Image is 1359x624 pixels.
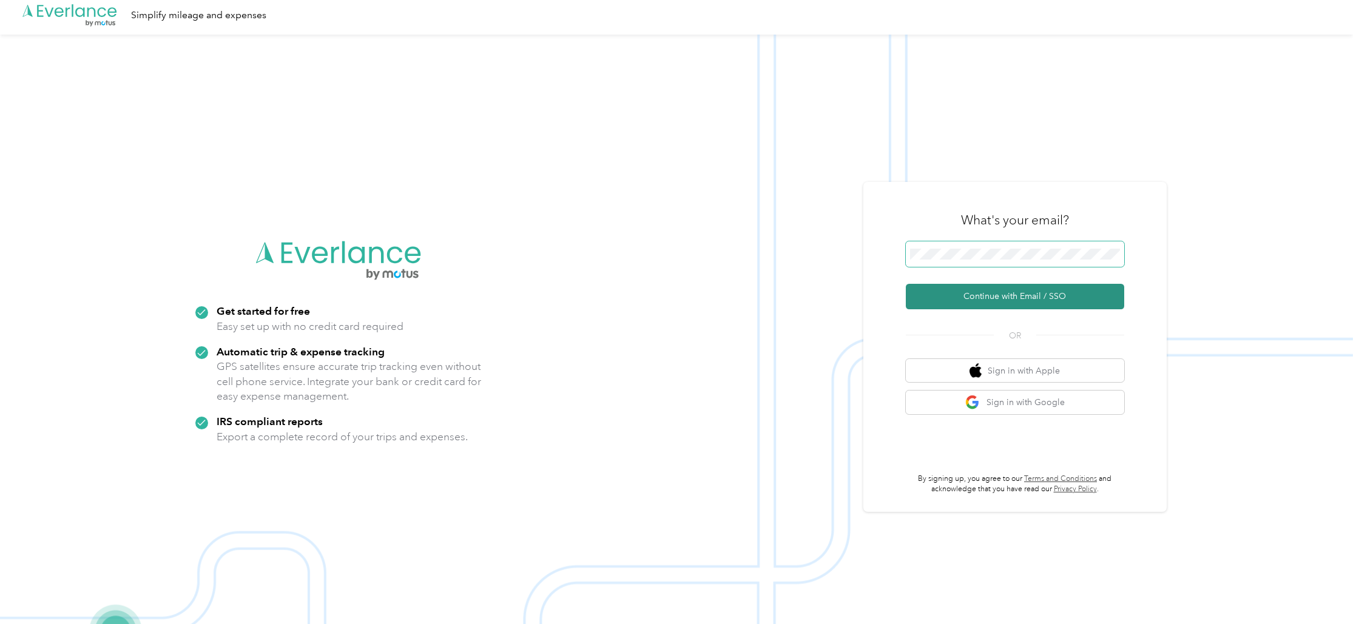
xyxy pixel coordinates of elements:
a: Terms and Conditions [1024,474,1097,483]
p: Export a complete record of your trips and expenses. [217,429,468,445]
p: Easy set up with no credit card required [217,319,403,334]
button: Continue with Email / SSO [906,284,1124,309]
img: apple logo [970,363,982,378]
strong: Get started for free [217,304,310,317]
strong: IRS compliant reports [217,415,323,428]
p: By signing up, you agree to our and acknowledge that you have read our . [906,474,1124,495]
a: Privacy Policy [1054,485,1097,494]
button: apple logoSign in with Apple [906,359,1124,383]
h3: What's your email? [961,212,1069,229]
strong: Automatic trip & expense tracking [217,345,385,358]
span: OR [994,329,1036,342]
button: google logoSign in with Google [906,391,1124,414]
img: google logo [965,395,980,410]
p: GPS satellites ensure accurate trip tracking even without cell phone service. Integrate your bank... [217,359,482,404]
div: Simplify mileage and expenses [131,8,266,23]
